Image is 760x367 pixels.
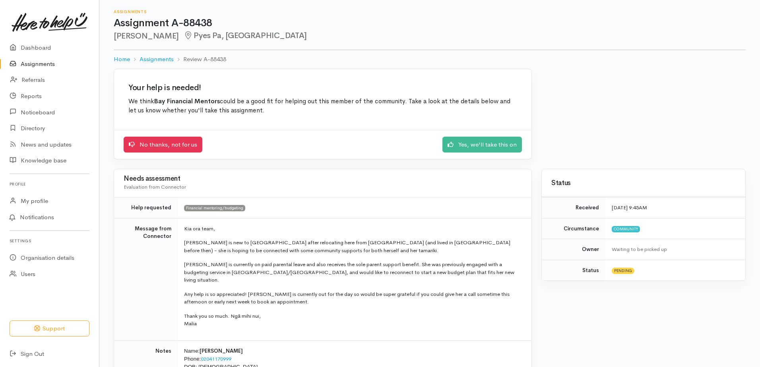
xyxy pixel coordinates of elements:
[612,245,736,253] div: Waiting to be picked up
[184,312,522,328] p: Thank you so much. Ngā mihi nui, Malia
[200,348,243,354] span: [PERSON_NAME]
[542,197,605,218] td: Received
[114,55,130,64] a: Home
[124,183,186,190] span: Evaluation from Connector
[442,137,522,153] a: Yes, we'll take this on
[10,236,89,246] h6: Settings
[542,260,605,280] td: Status
[184,205,245,211] span: Financial mentoring/budgeting
[184,239,522,254] p: [PERSON_NAME] is new to [GEOGRAPHIC_DATA] after relocating here from [GEOGRAPHIC_DATA] (and lived...
[551,180,736,187] h3: Status
[184,31,307,41] span: Pyes Pa, [GEOGRAPHIC_DATA]
[128,83,517,92] h2: Your help is needed!
[201,355,231,362] a: 02041170999
[184,225,522,233] p: Kia ora team,
[114,10,746,14] h6: Assignments
[612,204,647,211] time: [DATE] 9:45AM
[542,239,605,260] td: Owner
[184,290,522,306] p: Any help is so appreciated! [PERSON_NAME] is currently out for the day so would be super grateful...
[184,356,201,362] span: Phone:
[128,97,517,116] p: We think could be a good fit for helping out this member of the community. Take a look at the det...
[114,50,746,69] nav: breadcrumb
[10,179,89,189] h6: Profile
[612,268,634,274] span: Pending
[124,137,202,153] a: No thanks, not for us
[184,261,522,284] p: [PERSON_NAME] is currently on paid parental leave and also receives the sole parent support benef...
[140,55,174,64] a: Assignments
[114,197,178,218] td: Help requested
[174,55,226,64] li: Review A-88438
[114,31,746,41] h2: [PERSON_NAME]
[124,175,522,183] h3: Needs assessment
[114,218,178,340] td: Message from Connector
[10,321,89,337] button: Support
[184,348,200,354] span: Name:
[542,218,605,239] td: Circumstance
[612,226,640,232] span: Community
[154,97,220,105] b: Bay Financial Mentors
[114,17,746,29] h1: Assignment A-88438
